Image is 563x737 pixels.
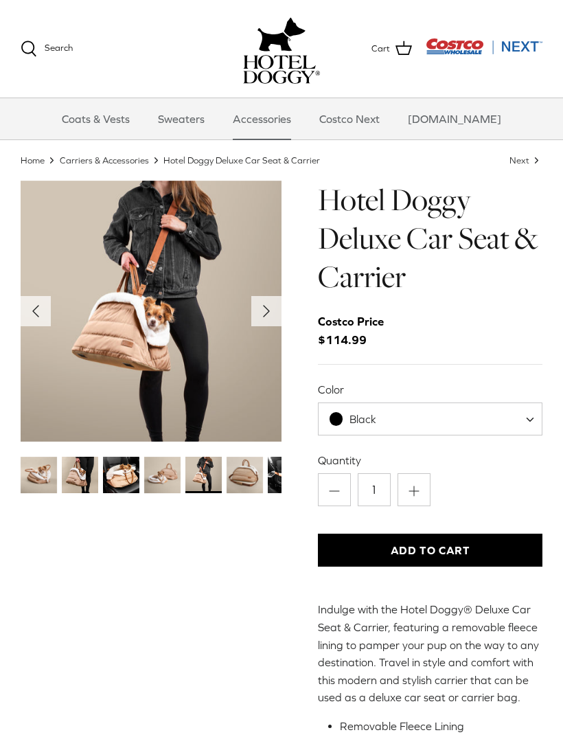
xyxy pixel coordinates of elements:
label: Quantity [318,453,542,468]
a: Thumbnail Link [62,457,98,493]
button: Add to Cart [318,534,542,567]
input: Quantity [358,473,391,506]
span: Search [45,43,73,53]
h1: Hotel Doggy Deluxe Car Seat & Carrier [318,181,542,297]
a: Home [21,155,45,165]
a: hoteldoggy.com hoteldoggycom [243,14,320,84]
img: hoteldoggy.com [257,14,306,55]
span: $114.99 [318,313,398,350]
a: Thumbnail Link [144,457,181,493]
a: Thumbnail Link [268,457,304,493]
img: small dog in a tan dog carrier on a black seat in the car [103,457,139,493]
a: Show Gallery [21,181,281,442]
a: Carriers & Accessories [60,155,149,165]
a: Cart [371,40,412,58]
button: Next [251,296,281,326]
a: Costco Next [307,98,392,139]
img: Costco Next [426,38,542,55]
p: Indulge with the Hotel Doggy® Deluxe Car Seat & Carrier, featuring a removable fleece lining to p... [318,601,542,707]
nav: Breadcrumbs [21,154,542,167]
a: Thumbnail Link [185,457,222,493]
a: Sweaters [146,98,217,139]
a: Coats & Vests [49,98,142,139]
span: Next [509,155,529,165]
img: hoteldoggycom [243,55,320,84]
a: Thumbnail Link [227,457,263,493]
a: [DOMAIN_NAME] [395,98,514,139]
li: Removable Fleece Lining [340,718,531,736]
a: Accessories [220,98,303,139]
span: Black [319,412,404,427]
a: Thumbnail Link [21,457,57,493]
span: Black [349,413,376,425]
a: Search [21,41,73,57]
div: Costco Price [318,313,384,331]
span: Cart [371,41,390,56]
a: Thumbnail Link [103,457,139,493]
button: Previous [21,296,51,326]
span: Black [318,402,542,435]
a: Hotel Doggy Deluxe Car Seat & Carrier [163,155,320,165]
a: Visit Costco Next [426,47,542,57]
a: Next [509,155,542,165]
label: Color [318,382,542,397]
